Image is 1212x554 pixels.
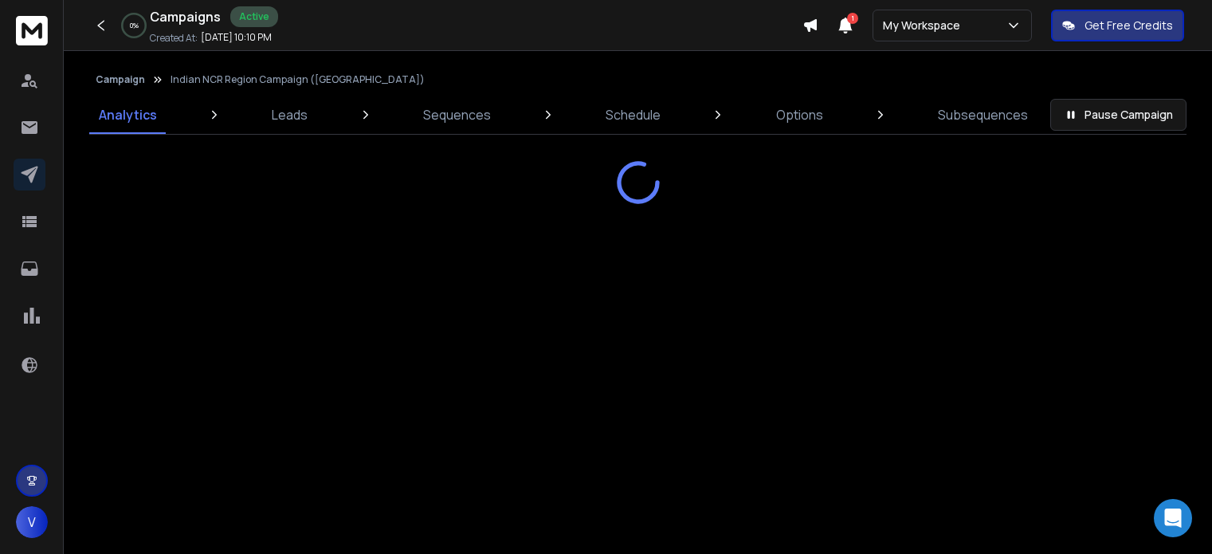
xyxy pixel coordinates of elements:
p: My Workspace [883,18,967,33]
p: Created At: [150,32,198,45]
p: Get Free Credits [1085,18,1173,33]
a: Schedule [596,96,670,134]
button: V [16,506,48,538]
span: 1 [847,13,858,24]
a: Options [767,96,833,134]
p: Indian NCR Region Campaign ([GEOGRAPHIC_DATA]) [171,73,425,86]
button: Campaign [96,73,145,86]
p: Schedule [606,105,661,124]
p: Subsequences [938,105,1028,124]
div: Open Intercom Messenger [1154,499,1192,537]
p: Options [776,105,823,124]
a: Sequences [414,96,500,134]
a: Analytics [89,96,167,134]
a: Subsequences [928,96,1037,134]
h1: Campaigns [150,7,221,26]
p: Analytics [99,105,157,124]
button: Pause Campaign [1050,99,1187,131]
p: 0 % [130,21,139,30]
p: Leads [272,105,308,124]
button: Get Free Credits [1051,10,1184,41]
a: Leads [262,96,317,134]
p: [DATE] 10:10 PM [201,31,272,44]
div: Active [230,6,278,27]
p: Sequences [423,105,491,124]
